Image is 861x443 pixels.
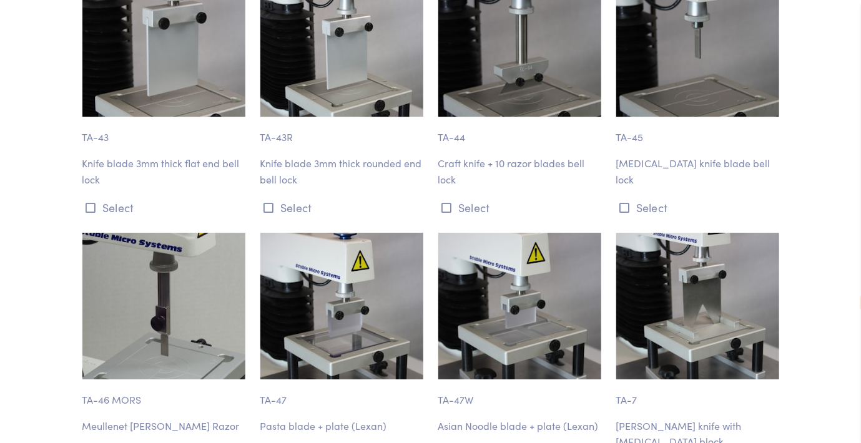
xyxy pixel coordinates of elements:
[438,379,601,408] p: TA-47W
[616,233,779,379] img: ta-7_warner-brtzler-blade.jpg
[438,418,601,434] p: Asian Noodle blade + plate (Lexan)
[82,418,245,434] p: Meullenet [PERSON_NAME] Razor
[82,197,245,218] button: Select
[616,155,779,187] p: [MEDICAL_DATA] knife blade bell lock
[616,197,779,218] button: Select
[438,197,601,218] button: Select
[82,155,245,187] p: Knife blade 3mm thick flat end bell lock
[82,233,245,379] img: ta-46mors.jpg
[260,197,423,218] button: Select
[260,418,423,434] p: Pasta blade + plate (Lexan)
[438,155,601,187] p: Craft knife + 10 razor blades bell lock
[616,117,779,145] p: TA-45
[260,117,423,145] p: TA-43R
[82,117,245,145] p: TA-43
[260,233,423,379] img: ta-47_pasta-blade-plate.jpg
[260,155,423,187] p: Knife blade 3mm thick rounded end bell lock
[260,379,423,408] p: TA-47
[438,233,601,379] img: ta-47w-asian-noodle-blade-plate.jpg
[616,379,779,408] p: TA-7
[438,117,601,145] p: TA-44
[82,379,245,408] p: TA-46 MORS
